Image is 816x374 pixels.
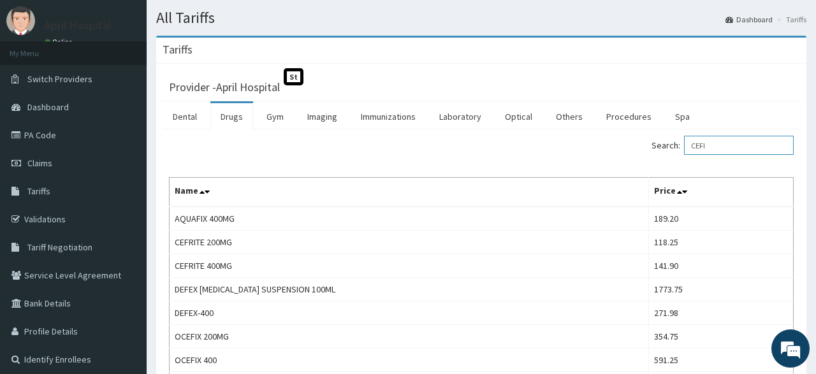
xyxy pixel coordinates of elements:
td: AQUAFIX 400MG [170,206,649,231]
h3: Provider - April Hospital [169,82,280,93]
textarea: Type your message and hit 'Enter' [6,243,243,288]
span: We're online! [74,108,176,237]
img: User Image [6,6,35,35]
a: Procedures [596,103,662,130]
a: Dashboard [725,14,773,25]
td: 189.20 [649,206,794,231]
p: April Hospital [45,20,112,31]
span: Switch Providers [27,73,92,85]
a: Immunizations [351,103,426,130]
td: OCEFIX 200MG [170,325,649,349]
div: Chat with us now [66,71,214,88]
td: 271.98 [649,301,794,325]
h1: All Tariffs [156,10,806,26]
div: Minimize live chat window [209,6,240,37]
a: Drugs [210,103,253,130]
span: St [284,68,303,85]
td: 591.25 [649,349,794,372]
a: Spa [665,103,700,130]
input: Search: [684,136,794,155]
a: Gym [256,103,294,130]
td: DEFEX [MEDICAL_DATA] SUSPENSION 100ML [170,278,649,301]
a: Others [546,103,593,130]
li: Tariffs [774,14,806,25]
td: DEFEX-400 [170,301,649,325]
span: Tariffs [27,185,50,197]
img: d_794563401_company_1708531726252_794563401 [24,64,52,96]
span: Tariff Negotiation [27,241,92,253]
a: Imaging [297,103,347,130]
h3: Tariffs [163,44,193,55]
td: CEFRITE 200MG [170,231,649,254]
a: Laboratory [429,103,492,130]
td: 354.75 [649,325,794,349]
a: Dental [163,103,207,130]
label: Search: [652,136,794,155]
th: Price [649,178,794,207]
td: 141.90 [649,254,794,278]
td: CEFRITE 400MG [170,254,649,278]
th: Name [170,178,649,207]
td: OCEFIX 400 [170,349,649,372]
span: Dashboard [27,101,69,113]
td: 118.25 [649,231,794,254]
a: Optical [495,103,543,130]
a: Online [45,38,75,47]
span: Claims [27,157,52,169]
td: 1773.75 [649,278,794,301]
